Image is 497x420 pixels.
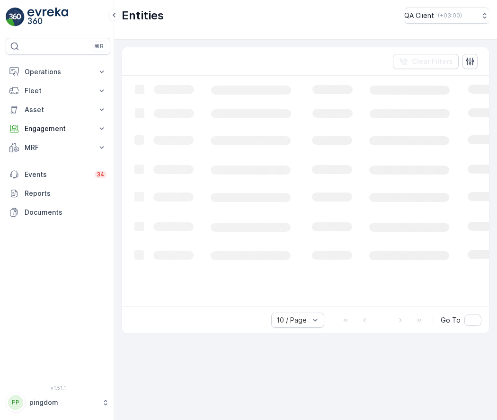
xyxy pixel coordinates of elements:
[25,143,91,152] p: MRF
[438,12,462,19] p: ( +03:00 )
[94,43,104,50] p: ⌘B
[25,170,89,179] p: Events
[8,395,23,410] div: PP
[6,81,110,100] button: Fleet
[122,8,164,23] p: Entities
[6,119,110,138] button: Engagement
[6,138,110,157] button: MRF
[6,393,110,412] button: PPpingdom
[6,8,25,26] img: logo
[404,11,434,20] p: QA Client
[25,124,91,133] p: Engagement
[6,62,110,81] button: Operations
[97,171,105,178] p: 34
[404,8,489,24] button: QA Client(+03:00)
[393,54,459,69] button: Clear Filters
[441,315,461,325] span: Go To
[6,184,110,203] a: Reports
[25,86,91,96] p: Fleet
[27,8,68,26] img: logo_light-DOdMpM7g.png
[25,208,106,217] p: Documents
[6,385,110,391] span: v 1.51.1
[412,57,453,66] p: Clear Filters
[25,105,91,114] p: Asset
[25,67,91,77] p: Operations
[6,165,110,184] a: Events34
[25,189,106,198] p: Reports
[6,100,110,119] button: Asset
[29,398,97,407] p: pingdom
[6,203,110,222] a: Documents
